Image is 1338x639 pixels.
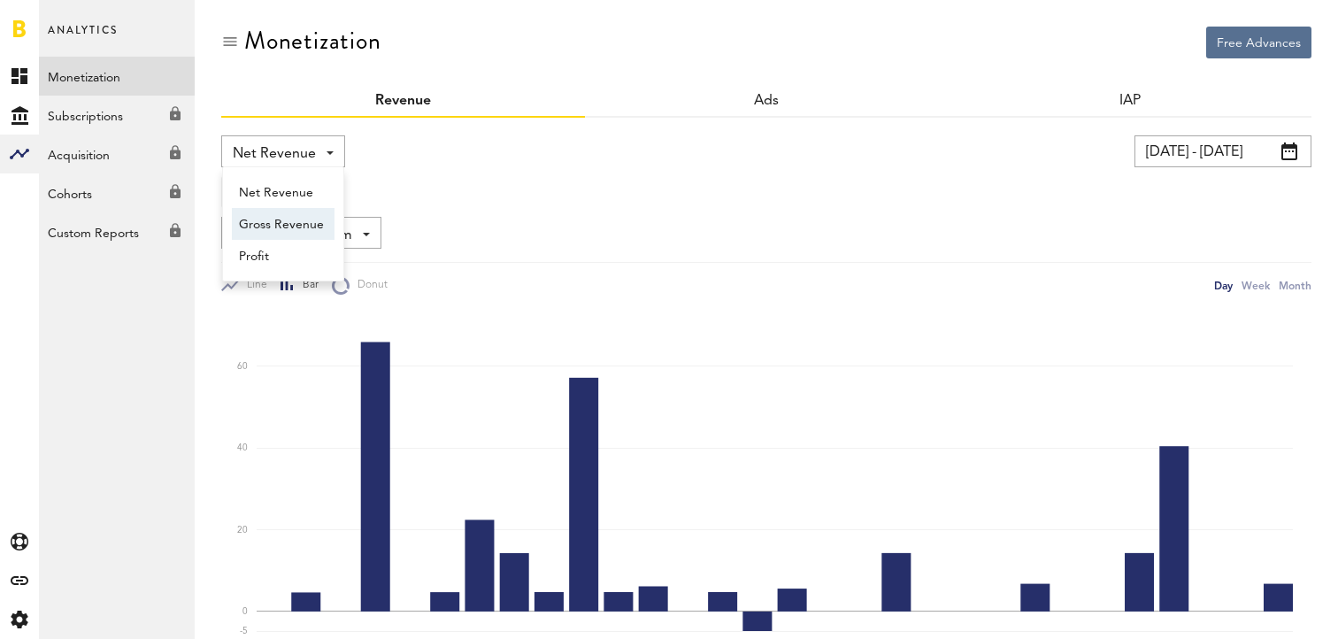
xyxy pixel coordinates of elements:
text: 40 [237,444,248,453]
text: -5 [240,627,248,635]
div: Month [1279,276,1311,295]
button: Add Filter [221,176,299,208]
span: Analytics [48,19,118,57]
text: 20 [237,526,248,535]
text: 60 [237,362,248,371]
a: Cohorts [39,173,195,212]
a: Subscriptions [39,96,195,135]
span: Line [239,278,267,293]
a: Gross Revenue [232,208,334,240]
span: Profit [239,242,327,272]
div: Monetization [244,27,381,55]
span: Gross Revenue [239,210,327,240]
div: Day [1214,276,1233,295]
span: Ads [754,94,779,108]
span: Assistance [35,12,121,28]
span: Donut [350,278,388,293]
span: Bar [295,278,319,293]
a: Net Revenue [232,176,334,208]
a: Custom Reports [39,212,195,251]
text: 0 [242,607,248,616]
span: Net Revenue [239,178,327,208]
a: Acquisition [39,135,195,173]
a: Profit [232,240,334,272]
button: Free Advances [1206,27,1311,58]
a: Revenue [375,94,431,108]
a: Monetization [39,57,195,96]
a: IAP [1119,94,1141,108]
div: Week [1242,276,1270,295]
span: Net Revenue [233,139,316,169]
